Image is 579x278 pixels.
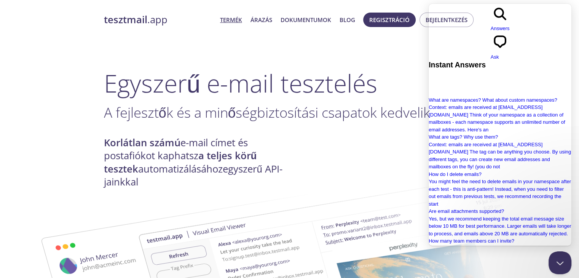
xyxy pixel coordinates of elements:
font: egyszerű API-jainkkal [104,162,282,189]
font: e-mail címet és postafiókot kaphatsz [104,136,248,162]
font: Regisztráció [369,16,410,24]
iframe: Help Scout Beacon - Élő chat, Kapcsolatfelvételi űrlap és Tudásbázis [429,4,571,246]
iframe: Help Scout Beacon - Close [549,251,571,274]
a: Blog [340,15,355,25]
font: Korlátlan számú [104,136,180,149]
font: a teljes körű tesztek [104,149,257,175]
a: Árazás [250,15,272,25]
button: Bejelentkezés [419,13,474,27]
font: Bejelentkezés [426,16,467,24]
button: Regisztráció [363,13,416,27]
font: tesztmail [104,13,147,26]
font: Egyszerű e-mail tesztelés [104,66,378,100]
font: Termék [220,16,242,24]
font: A fejlesztők és a minőségbiztosítási csapatok kedvelik [104,103,431,122]
a: Termék [220,15,242,25]
font: automatizálásához [138,162,223,176]
font: Árazás [250,16,272,24]
font: Blog [340,16,355,24]
font: Dokumentumok [281,16,331,24]
a: Dokumentumok [281,15,331,25]
font: .app [147,13,167,26]
a: tesztmail.app [104,13,214,26]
